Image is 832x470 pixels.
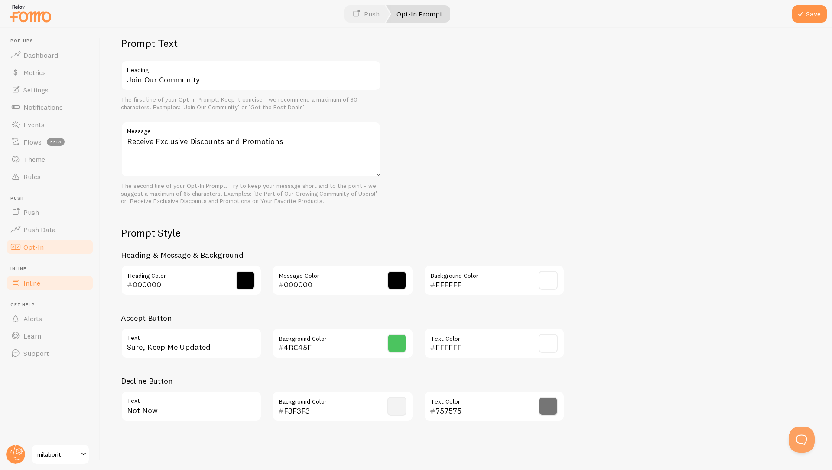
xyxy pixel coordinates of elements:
[23,103,63,112] span: Notifications
[121,96,381,111] div: The first line of your Opt-In Prompt. Keep it concise - we recommend a maximum of 30 characters. ...
[5,238,94,256] a: Opt-In
[5,116,94,133] a: Events
[121,122,381,136] label: Message
[23,332,41,340] span: Learn
[23,172,41,181] span: Rules
[789,427,815,453] iframe: Help Scout Beacon - Open
[23,155,45,164] span: Theme
[121,36,381,50] h2: Prompt Text
[5,345,94,362] a: Support
[121,376,565,386] h3: Decline Button
[5,133,94,151] a: Flows beta
[5,151,94,168] a: Theme
[5,168,94,185] a: Rules
[10,266,94,272] span: Inline
[121,182,381,205] div: The second line of your Opt-In Prompt. Try to keep your message short and to the point - we sugge...
[5,99,94,116] a: Notifications
[23,243,44,251] span: Opt-In
[121,60,381,75] label: Heading
[47,138,65,146] span: beta
[23,279,40,287] span: Inline
[23,51,58,59] span: Dashboard
[31,444,90,465] a: milaborit
[5,274,94,292] a: Inline
[10,302,94,308] span: Get Help
[23,208,39,217] span: Push
[5,327,94,345] a: Learn
[5,64,94,81] a: Metrics
[23,349,49,358] span: Support
[121,226,565,240] h2: Prompt Style
[23,138,42,146] span: Flows
[5,81,94,99] a: Settings
[121,250,565,260] h3: Heading & Message & Background
[9,2,52,24] img: fomo-relay-logo-orange.svg
[121,391,262,406] label: Text
[23,85,49,94] span: Settings
[23,120,45,129] span: Events
[5,204,94,221] a: Push
[23,225,56,234] span: Push Data
[10,38,94,44] span: Pop-ups
[10,196,94,201] span: Push
[121,328,262,343] label: Text
[5,46,94,64] a: Dashboard
[23,314,42,323] span: Alerts
[121,313,565,323] h3: Accept Button
[5,310,94,327] a: Alerts
[23,68,46,77] span: Metrics
[5,221,94,238] a: Push Data
[37,449,78,460] span: milaborit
